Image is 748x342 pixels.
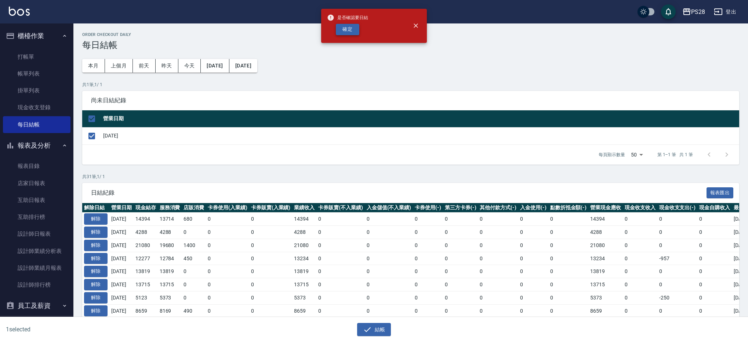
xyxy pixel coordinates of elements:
th: 營業日期 [101,110,739,128]
th: 業績收入 [292,203,316,213]
td: 21080 [588,239,623,252]
td: 0 [518,265,548,278]
a: 打帳單 [3,48,70,65]
td: 0 [206,252,249,265]
button: 上個月 [105,59,133,73]
a: 設計師業績月報表 [3,260,70,276]
td: 4288 [292,226,316,239]
td: 0 [518,304,548,317]
td: 0 [443,265,478,278]
td: 0 [623,291,657,304]
span: 尚未日結紀錄 [91,97,730,104]
td: 0 [316,278,365,291]
td: 0 [548,291,589,304]
td: 0 [413,304,443,317]
td: [DATE] [109,239,134,252]
td: 13819 [158,265,182,278]
td: 0 [478,278,518,291]
th: 服務消費 [158,203,182,213]
td: 0 [478,213,518,226]
button: 登出 [711,5,739,19]
td: 0 [365,213,413,226]
td: 0 [413,213,443,226]
td: 0 [478,291,518,304]
td: 0 [443,304,478,317]
td: 0 [623,226,657,239]
td: 0 [548,213,589,226]
p: 每頁顯示數量 [599,151,625,158]
td: [DATE] [109,291,134,304]
td: 0 [413,278,443,291]
td: 14394 [292,213,316,226]
button: [DATE] [201,59,229,73]
td: 0 [249,226,293,239]
td: 0 [206,226,249,239]
a: 現金收支登錄 [3,99,70,116]
h2: Order checkout daily [82,32,739,37]
th: 現金收支支出(-) [657,203,698,213]
td: 0 [182,226,206,239]
td: 8659 [134,304,158,317]
td: 0 [413,291,443,304]
button: 報表匯出 [707,187,734,199]
th: 點數折抵金額(-) [548,203,589,213]
td: 0 [206,278,249,291]
td: 0 [365,278,413,291]
td: [DATE] [109,213,134,226]
td: 0 [249,278,293,291]
td: 0 [249,239,293,252]
th: 現金收支收入 [623,203,657,213]
button: close [408,18,424,34]
td: 0 [443,226,478,239]
td: 12277 [134,252,158,265]
a: 帳單列表 [3,65,70,82]
td: 13714 [158,213,182,226]
th: 現金結存 [134,203,158,213]
td: 0 [443,278,478,291]
td: 0 [697,291,732,304]
div: 50 [628,145,646,165]
button: 昨天 [156,59,178,73]
td: 0 [206,291,249,304]
td: [DATE] [109,304,134,317]
td: -957 [657,252,698,265]
td: [DATE] [109,265,134,278]
td: 0 [365,226,413,239]
p: 第 1–1 筆 共 1 筆 [657,151,693,158]
td: 680 [182,213,206,226]
td: 0 [623,304,657,317]
a: 互助排行榜 [3,209,70,225]
td: 0 [548,278,589,291]
td: [DATE] [101,127,739,144]
button: 結帳 [357,323,391,337]
td: 0 [697,265,732,278]
td: 0 [478,304,518,317]
td: 0 [365,291,413,304]
td: 4288 [158,226,182,239]
th: 營業現金應收 [588,203,623,213]
td: 0 [249,291,293,304]
h6: 1 selected [6,325,186,334]
td: 0 [623,252,657,265]
td: 8169 [158,304,182,317]
td: 4288 [134,226,158,239]
td: 0 [365,239,413,252]
td: 0 [623,265,657,278]
th: 店販消費 [182,203,206,213]
button: save [661,4,676,19]
p: 共 31 筆, 1 / 1 [82,173,739,180]
td: 14394 [134,213,158,226]
td: 0 [316,213,365,226]
td: 450 [182,252,206,265]
td: 5373 [588,291,623,304]
td: 0 [697,213,732,226]
td: 0 [316,239,365,252]
td: 4288 [588,226,623,239]
button: 前天 [133,59,156,73]
td: [DATE] [109,226,134,239]
td: 13715 [588,278,623,291]
td: 0 [316,226,365,239]
span: 日結紀錄 [91,189,707,196]
th: 入金儲值(不入業績) [365,203,413,213]
a: 掛單列表 [3,82,70,99]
